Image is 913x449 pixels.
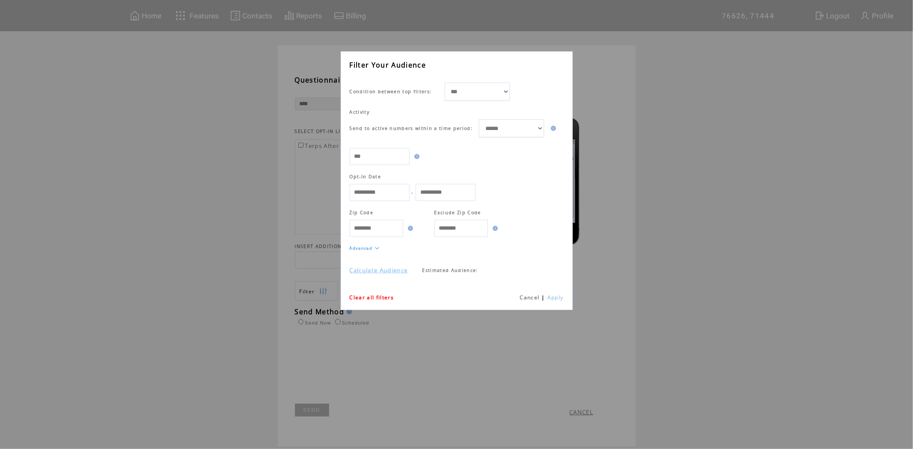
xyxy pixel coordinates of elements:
img: help.gif [412,154,419,159]
span: Send to active numbers within a time period: [350,125,473,131]
span: | [541,294,545,301]
a: Calculate Audience [350,266,408,274]
span: Condition between top filters: [350,89,432,95]
img: help.gif [490,226,498,231]
a: Cancel [520,294,539,301]
a: Clear all filters [350,294,394,301]
span: Opt-In Date [350,174,381,180]
span: - [412,189,413,195]
span: Estimated Audience: [422,267,478,273]
span: Zip Code [350,210,374,216]
a: Apply [547,294,564,301]
span: Exclude Zip Code [434,210,481,216]
img: help.gif [405,226,413,231]
span: Activity [350,109,370,115]
a: Advanced [350,245,373,251]
img: help.gif [548,126,556,131]
span: Filter Your Audience [350,60,426,70]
